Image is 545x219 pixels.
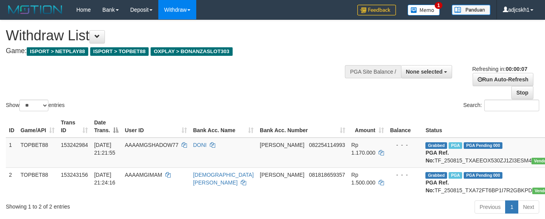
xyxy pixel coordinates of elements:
[406,69,443,75] span: None selected
[6,47,356,55] h4: Game:
[193,172,254,186] a: [DEMOGRAPHIC_DATA][PERSON_NAME]
[257,116,348,138] th: Bank Acc. Number: activate to sort column ascending
[17,138,58,168] td: TOPBET88
[348,116,387,138] th: Amount: activate to sort column ascending
[351,172,375,186] span: Rp 1.500.000
[390,171,420,179] div: - - -
[345,65,401,78] div: PGA Site Balance /
[90,47,149,56] span: ISPORT > TOPBET88
[401,65,452,78] button: None selected
[351,142,375,156] span: Rp 1.170.000
[61,142,88,148] span: 153242984
[193,142,207,148] a: DONI
[19,100,48,111] select: Showentries
[449,142,462,149] span: Marked by adjcskh1
[387,116,423,138] th: Balance
[151,47,233,56] span: OXPLAY > BONANZASLOT303
[425,172,447,179] span: Grabbed
[6,138,17,168] td: 1
[6,4,65,16] img: MOTION_logo.png
[357,5,396,16] img: Feedback.jpg
[94,142,115,156] span: [DATE] 21:21:55
[464,172,502,179] span: PGA Pending
[17,167,58,197] td: TOPBET88
[125,172,162,178] span: AAAAMGIMAM
[6,167,17,197] td: 2
[473,73,533,86] a: Run Auto-Refresh
[464,142,502,149] span: PGA Pending
[484,100,539,111] input: Search:
[506,66,527,72] strong: 00:00:07
[260,142,304,148] span: [PERSON_NAME]
[17,116,58,138] th: Game/API: activate to sort column ascending
[260,172,304,178] span: [PERSON_NAME]
[190,116,257,138] th: Bank Acc. Name: activate to sort column ascending
[125,142,178,148] span: AAAAMGSHADOW77
[408,5,440,16] img: Button%20Memo.svg
[61,172,88,178] span: 153243156
[27,47,88,56] span: ISPORT > NETPLAY88
[449,172,462,179] span: Marked by adjcskh1
[518,200,539,214] a: Next
[122,116,190,138] th: User ID: activate to sort column ascending
[6,116,17,138] th: ID
[6,28,356,43] h1: Withdraw List
[472,66,527,72] span: Refreshing in:
[475,200,506,214] a: Previous
[425,142,447,149] span: Grabbed
[390,141,420,149] div: - - -
[452,5,490,15] img: panduan.png
[511,86,533,99] a: Stop
[6,200,221,210] div: Showing 1 to 2 of 2 entries
[91,116,122,138] th: Date Trans.: activate to sort column descending
[505,200,518,214] a: 1
[94,172,115,186] span: [DATE] 21:24:16
[463,100,539,111] label: Search:
[309,142,345,148] span: Copy 082254114993 to clipboard
[435,2,443,9] span: 1
[58,116,91,138] th: Trans ID: activate to sort column ascending
[6,100,65,111] label: Show entries
[425,179,449,193] b: PGA Ref. No:
[425,150,449,164] b: PGA Ref. No:
[309,172,345,178] span: Copy 081818659357 to clipboard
